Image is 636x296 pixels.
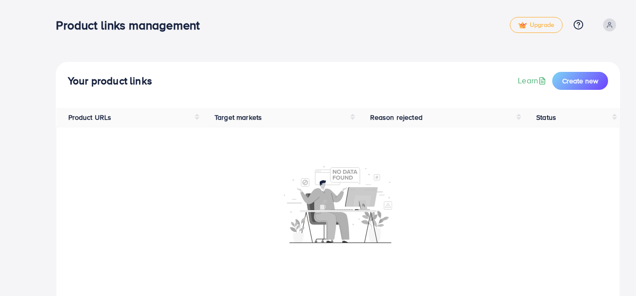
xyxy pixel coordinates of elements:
span: Product URLs [68,112,112,122]
h4: Your product links [68,75,152,87]
span: Reason rejected [370,112,423,122]
span: Status [536,112,556,122]
a: tickUpgrade [510,17,563,33]
img: tick [518,22,527,29]
button: Create new [552,72,608,90]
a: Learn [518,75,548,86]
span: Target markets [214,112,262,122]
span: Create new [562,76,598,86]
h3: Product links management [56,18,208,32]
span: Upgrade [518,21,554,29]
img: No account [284,165,393,243]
